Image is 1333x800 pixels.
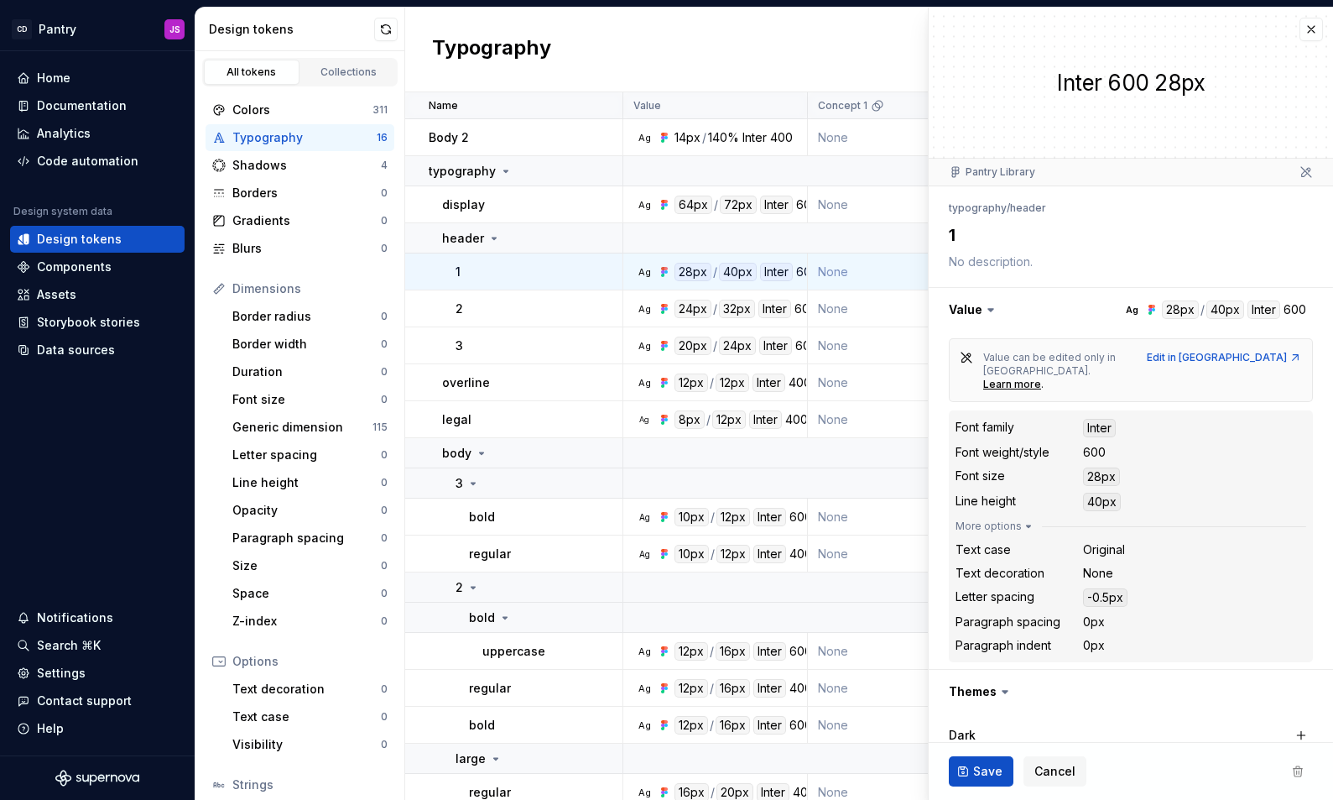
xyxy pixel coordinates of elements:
[1147,351,1302,364] div: Edit in [GEOGRAPHIC_DATA]
[469,717,495,734] p: bold
[706,410,711,429] div: /
[716,374,749,392] div: 12px
[789,508,812,526] div: 600
[10,281,185,308] a: Assets
[710,679,714,698] div: /
[638,339,651,353] div: Ag
[226,386,394,413] a: Font size0
[206,235,394,262] a: Blurs0
[1083,493,1121,511] div: 40px
[381,159,388,172] div: 4
[638,413,651,426] div: Ag
[232,613,381,630] div: Z-index
[226,525,394,552] a: Paragraph spacing0
[638,786,651,799] div: Ag
[37,259,112,275] div: Components
[10,688,185,714] button: Contact support
[789,374,811,392] div: 400
[232,776,388,793] div: Strings
[808,186,992,223] td: None
[10,632,185,659] button: Search ⌘K
[789,679,812,698] div: 400
[381,587,388,600] div: 0
[226,414,394,441] a: Generic dimension115
[674,196,712,214] div: 64px
[381,504,388,517] div: 0
[759,337,792,355] div: Inter
[12,19,32,39] div: CD
[456,579,463,596] p: 2
[381,186,388,200] div: 0
[432,34,551,65] h2: Typography
[232,391,381,408] div: Font size
[232,280,388,297] div: Dimensions
[381,682,388,696] div: 0
[753,508,786,526] div: Inter
[674,263,711,281] div: 28px
[381,214,388,227] div: 0
[633,99,661,112] p: Value
[429,129,469,146] p: Body 2
[955,588,1034,605] div: Letter spacing
[716,716,750,735] div: 16px
[37,720,64,737] div: Help
[713,337,717,355] div: /
[232,736,381,753] div: Visibility
[10,660,185,687] a: Settings
[716,545,750,563] div: 12px
[226,497,394,524] a: Opacity0
[232,653,388,670] div: Options
[638,265,651,279] div: Ag
[796,263,819,281] div: 600
[226,552,394,579] a: Size0
[232,157,381,174] div: Shadows
[10,120,185,147] a: Analytics
[37,637,101,654] div: Search ⌘K
[442,374,490,391] p: overline
[719,300,755,318] div: 32px
[785,410,808,429] div: 400
[1083,419,1116,437] div: Inter
[638,645,651,658] div: Ag
[442,196,485,213] p: display
[381,365,388,379] div: 0
[808,364,992,401] td: None
[674,129,700,146] div: 14px
[381,242,388,255] div: 0
[966,165,1035,179] a: Pantry Library
[1083,614,1105,630] div: 0px
[638,131,651,144] div: Ag
[789,642,812,661] div: 600
[456,301,463,317] p: 2
[226,303,394,330] a: Border radius0
[808,290,992,327] td: None
[232,530,381,546] div: Paragraph spacing
[226,580,394,607] a: Space0
[10,309,185,336] a: Storybook stories
[456,337,463,354] p: 3
[381,738,388,751] div: 0
[638,510,651,524] div: Ag
[381,559,388,573] div: 0
[232,129,377,146] div: Typography
[638,198,651,212] div: Ag
[789,716,812,735] div: 600
[1083,468,1120,486] div: 28px
[1034,763,1075,780] span: Cancel
[710,374,714,392] div: /
[712,410,746,429] div: 12px
[760,263,793,281] div: Inter
[945,220,1310,250] textarea: 1
[10,92,185,119] a: Documentation
[232,474,381,491] div: Line height
[753,642,786,661] div: Inter
[232,557,381,574] div: Size
[955,520,1035,533] button: More options
[929,69,1333,97] div: Inter 600 28px
[232,185,381,201] div: Borders
[226,331,394,358] a: Border width0
[1010,201,1046,214] li: header
[719,337,756,355] div: 24px
[1023,756,1086,787] button: Cancel
[381,614,388,628] div: 0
